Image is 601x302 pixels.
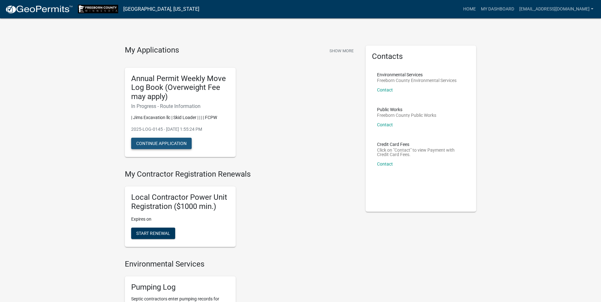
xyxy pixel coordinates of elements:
a: [EMAIL_ADDRESS][DOMAIN_NAME] [517,3,596,15]
wm-registration-list-section: My Contractor Registration Renewals [125,170,356,252]
a: Contact [377,122,393,127]
button: Show More [327,46,356,56]
a: Contact [377,161,393,167]
h5: Contacts [372,52,470,61]
h6: In Progress - Route Information [131,103,229,109]
span: Start Renewal [136,231,170,236]
p: Freeborn County Environmental Services [377,78,457,83]
h5: Annual Permit Weekly Move Log Book (Overweight Fee may apply) [131,74,229,101]
button: Start Renewal [131,228,175,239]
a: Home [461,3,478,15]
img: Freeborn County, Minnesota [78,5,118,13]
h4: My Contractor Registration Renewals [125,170,356,179]
p: Public Works [377,107,436,112]
h5: Pumping Log [131,283,229,292]
p: | Jims Excavation llc | Skid Loader | | | | FCPW [131,114,229,121]
h4: Environmental Services [125,260,356,269]
a: [GEOGRAPHIC_DATA], [US_STATE] [123,4,199,15]
h5: Local Contractor Power Unit Registration ($1000 min.) [131,193,229,211]
p: Credit Card Fees [377,142,465,147]
a: My Dashboard [478,3,517,15]
p: Environmental Services [377,72,457,77]
a: Contact [377,87,393,92]
h4: My Applications [125,46,179,55]
p: 2025-LOG-0145 - [DATE] 1:55:24 PM [131,126,229,133]
p: Expires on [131,216,229,223]
button: Continue Application [131,138,192,149]
p: Freeborn County Public Works [377,113,436,117]
p: Click on "Contact" to view Payment with Credit Card Fees. [377,148,465,157]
